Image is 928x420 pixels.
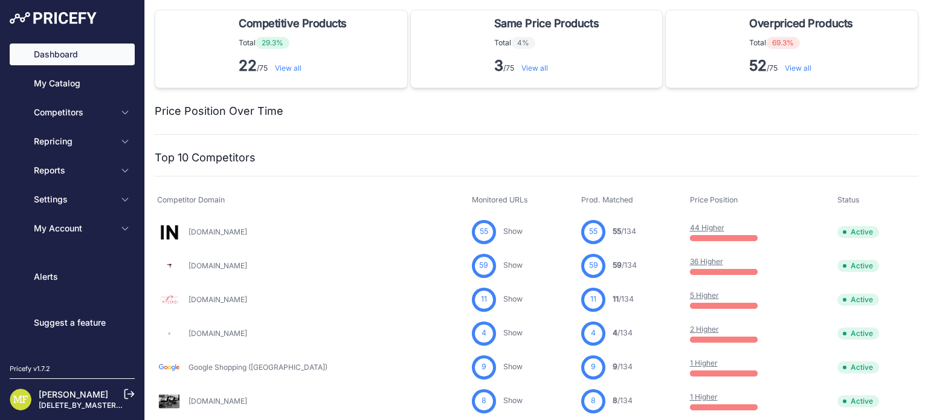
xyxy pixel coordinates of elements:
[503,227,523,236] a: Show
[239,15,347,32] span: Competitive Products
[503,396,523,405] a: Show
[10,44,135,349] nav: Sidebar
[503,294,523,303] a: Show
[275,63,301,73] a: View all
[39,389,108,399] a: [PERSON_NAME]
[590,294,596,305] span: 11
[10,131,135,152] button: Repricing
[613,328,633,337] a: 4/134
[10,364,50,374] div: Pricefy v1.7.2
[749,56,857,76] p: /75
[494,56,604,76] p: /75
[481,294,487,305] span: 11
[10,12,97,24] img: Pricefy Logo
[482,395,486,407] span: 8
[482,361,486,373] span: 9
[239,56,352,76] p: /75
[34,193,113,205] span: Settings
[155,103,283,120] h2: Price Position Over Time
[766,37,800,49] span: 69.3%
[10,44,135,65] a: Dashboard
[10,218,135,239] button: My Account
[591,328,596,339] span: 4
[503,328,523,337] a: Show
[188,396,247,405] a: [DOMAIN_NAME]
[256,37,289,49] span: 29.3%
[613,362,633,371] a: 9/134
[613,227,636,236] a: 55/134
[589,260,598,271] span: 59
[613,396,617,405] span: 8
[837,226,879,238] span: Active
[494,37,604,49] p: Total
[749,37,857,49] p: Total
[613,396,633,405] a: 8/134
[837,260,879,272] span: Active
[10,73,135,94] a: My Catalog
[479,260,488,271] span: 59
[749,15,852,32] span: Overpriced Products
[581,195,633,204] span: Prod. Matched
[472,195,528,204] span: Monitored URLs
[188,261,247,270] a: [DOMAIN_NAME]
[613,294,634,303] a: 11/134
[10,266,135,288] a: Alerts
[690,257,723,266] a: 36 Higher
[188,329,247,338] a: [DOMAIN_NAME]
[10,189,135,210] button: Settings
[837,328,879,340] span: Active
[613,260,622,270] span: 59
[503,260,523,270] a: Show
[521,63,548,73] a: View all
[613,362,617,371] span: 9
[613,328,617,337] span: 4
[503,362,523,371] a: Show
[690,223,724,232] a: 44 Higher
[155,149,256,166] h2: Top 10 Competitors
[690,325,719,334] a: 2 Higher
[613,260,637,270] a: 59/134
[690,195,738,204] span: Price Position
[613,294,619,303] span: 11
[511,37,535,49] span: 4%
[690,392,718,401] a: 1 Higher
[482,328,486,339] span: 4
[10,160,135,181] button: Reports
[690,291,719,300] a: 5 Higher
[239,57,257,74] strong: 22
[480,226,488,237] span: 55
[239,37,352,49] p: Total
[494,57,503,74] strong: 3
[34,164,113,176] span: Reports
[785,63,811,73] a: View all
[837,294,879,306] span: Active
[188,295,247,304] a: [DOMAIN_NAME]
[10,312,135,334] a: Suggest a feature
[591,361,596,373] span: 9
[591,395,596,407] span: 8
[749,57,767,74] strong: 52
[157,195,225,204] span: Competitor Domain
[613,227,621,236] span: 55
[34,222,113,234] span: My Account
[188,363,327,372] a: Google Shopping ([GEOGRAPHIC_DATA])
[188,227,247,236] a: [DOMAIN_NAME]
[837,395,879,407] span: Active
[837,195,860,204] span: Status
[494,15,599,32] span: Same Price Products
[34,106,113,118] span: Competitors
[837,361,879,373] span: Active
[10,102,135,123] button: Competitors
[39,401,336,410] a: [DELETE_BY_MASTER_MERCHANT_1756142804][EMAIL_ADDRESS][DOMAIN_NAME]
[589,226,598,237] span: 55
[34,135,113,147] span: Repricing
[690,358,718,367] a: 1 Higher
